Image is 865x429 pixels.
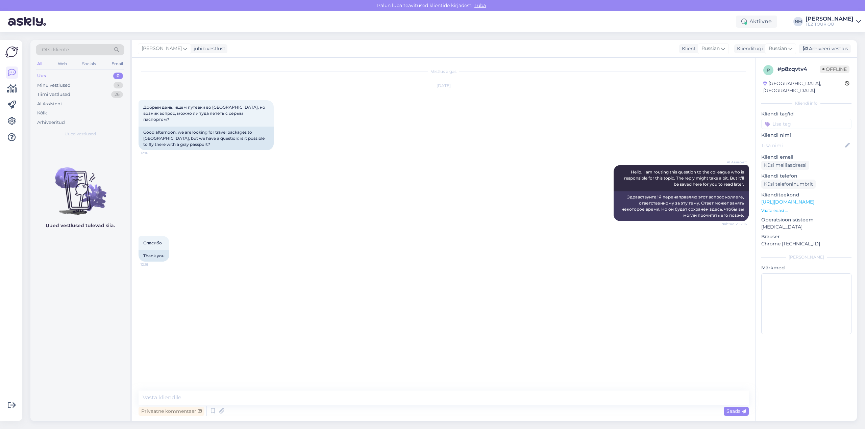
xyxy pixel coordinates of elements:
[37,119,65,126] div: Arhiveeritud
[139,250,169,262] div: Thank you
[767,68,770,73] span: p
[734,45,763,52] div: Klienditugi
[806,16,854,22] div: [PERSON_NAME]
[46,222,115,229] p: Uued vestlused tulevad siia.
[761,240,851,247] p: Chrome [TECHNICAL_ID]
[762,142,844,149] input: Lisa nimi
[30,155,130,216] img: No chats
[761,208,851,214] p: Vaata edasi ...
[37,91,70,98] div: Tiimi vestlused
[111,91,123,98] div: 26
[114,82,123,89] div: 7
[110,59,124,68] div: Email
[113,73,123,79] div: 0
[5,46,18,58] img: Askly Logo
[806,16,861,27] a: [PERSON_NAME]TEZ TOUR OÜ
[37,73,46,79] div: Uus
[143,240,162,245] span: Спасибо
[763,80,845,94] div: [GEOGRAPHIC_DATA], [GEOGRAPHIC_DATA]
[139,69,749,75] div: Vestlus algas
[761,223,851,231] p: [MEDICAL_DATA]
[761,199,814,205] a: [URL][DOMAIN_NAME]
[36,59,44,68] div: All
[141,151,166,156] span: 12:16
[65,131,96,137] span: Uued vestlused
[761,233,851,240] p: Brauser
[761,216,851,223] p: Operatsioonisüsteem
[761,161,809,170] div: Küsi meiliaadressi
[143,105,266,122] span: Добрый день, ищем путевки во [GEOGRAPHIC_DATA], но возник вопрос, можно ли туда лететь с серым па...
[56,59,68,68] div: Web
[37,82,71,89] div: Minu vestlused
[37,110,47,116] div: Kõik
[721,160,747,165] span: AI Assistent
[721,221,747,226] span: Nähtud ✓ 12:16
[679,45,696,52] div: Klient
[142,45,182,52] span: [PERSON_NAME]
[761,172,851,180] p: Kliendi telefon
[736,16,777,28] div: Aktiivne
[761,119,851,129] input: Lisa tag
[42,46,69,53] span: Otsi kliente
[761,254,851,260] div: [PERSON_NAME]
[761,264,851,271] p: Märkmed
[726,408,746,414] span: Saada
[761,110,851,117] p: Kliendi tag'id
[777,65,820,73] div: # p8zqvtv4
[761,100,851,106] div: Kliendi info
[806,22,854,27] div: TEZ TOUR OÜ
[472,2,488,8] span: Luba
[614,191,749,221] div: Здравствуйте! Я перенаправляю этот вопрос коллеге, ответственному за эту тему. Ответ может занять...
[139,83,749,89] div: [DATE]
[139,127,274,150] div: Good afternoon, we are looking for travel packages to [GEOGRAPHIC_DATA], but we have a question: ...
[761,154,851,161] p: Kliendi email
[793,17,803,26] div: NM
[761,191,851,198] p: Klienditeekond
[139,407,204,416] div: Privaatne kommentaar
[701,45,720,52] span: Russian
[761,132,851,139] p: Kliendi nimi
[191,45,225,52] div: juhib vestlust
[769,45,787,52] span: Russian
[37,101,62,107] div: AI Assistent
[799,44,851,53] div: Arhiveeri vestlus
[624,169,745,187] span: Hello, I am routing this question to the colleague who is responsible for this topic. The reply m...
[761,180,816,189] div: Küsi telefoninumbrit
[81,59,97,68] div: Socials
[141,262,166,267] span: 12:16
[820,65,849,73] span: Offline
